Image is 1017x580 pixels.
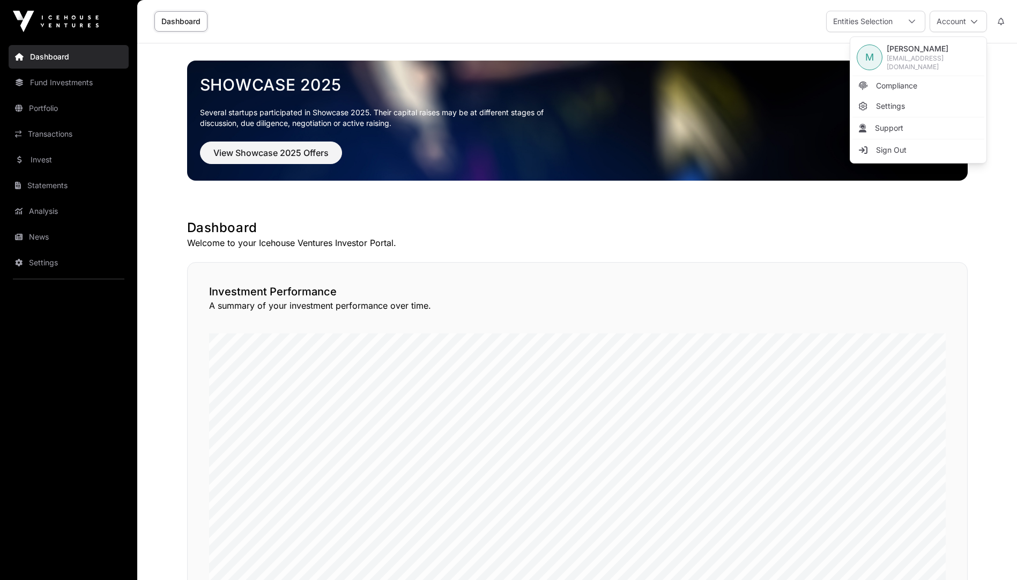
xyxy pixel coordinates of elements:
span: Sign Out [876,145,907,155]
span: M [865,50,874,65]
a: Settings [9,251,129,274]
span: Compliance [876,80,917,91]
p: Several startups participated in Showcase 2025. Their capital raises may be at different stages o... [200,107,560,129]
a: View Showcase 2025 Offers [200,152,342,163]
a: Dashboard [9,45,129,69]
li: Sign Out [852,140,984,160]
span: [PERSON_NAME] [887,43,980,54]
a: Settings [852,96,984,116]
img: Icehouse Ventures Logo [13,11,99,32]
a: Compliance [852,76,984,95]
h2: Investment Performance [209,284,946,299]
span: Support [875,123,903,133]
a: News [9,225,129,249]
li: Support [852,118,984,138]
a: Invest [9,148,129,172]
img: Showcase 2025 [187,61,968,181]
a: Dashboard [154,11,207,32]
p: Welcome to your Icehouse Ventures Investor Portal. [187,236,968,249]
a: Analysis [9,199,129,223]
p: A summary of your investment performance over time. [209,299,946,312]
a: Transactions [9,122,129,146]
a: Showcase 2025 [200,75,955,94]
a: Portfolio [9,96,129,120]
button: Account [930,11,987,32]
span: Settings [876,101,905,111]
iframe: Chat Widget [963,529,1017,580]
h1: Dashboard [187,219,968,236]
a: Statements [9,174,129,197]
span: [EMAIL_ADDRESS][DOMAIN_NAME] [887,54,980,71]
span: View Showcase 2025 Offers [213,146,329,159]
a: Fund Investments [9,71,129,94]
button: View Showcase 2025 Offers [200,142,342,164]
div: Entities Selection [827,11,899,32]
